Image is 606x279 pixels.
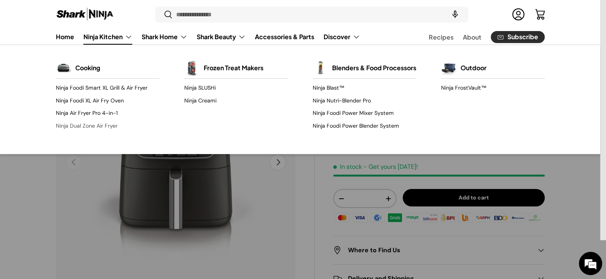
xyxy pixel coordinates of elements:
[429,29,454,45] a: Recipes
[192,29,250,45] summary: Shark Beauty
[56,29,74,44] a: Home
[463,29,481,45] a: About
[127,4,146,23] div: Minimize live chat window
[56,7,114,22] img: Shark Ninja Philippines
[40,43,130,54] div: Leave a message
[137,29,192,45] summary: Shark Home
[4,192,148,219] textarea: Type your message and click 'Submit'
[443,6,467,23] speech-search-button: Search by voice
[255,29,314,44] a: Accessories & Parts
[410,29,545,45] nav: Secondary
[491,31,545,43] a: Subscribe
[16,88,135,166] span: We are offline. Please leave us a message.
[79,29,137,45] summary: Ninja Kitchen
[319,29,365,45] summary: Discover
[507,34,538,40] span: Subscribe
[114,219,141,229] em: Submit
[56,29,360,45] nav: Primary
